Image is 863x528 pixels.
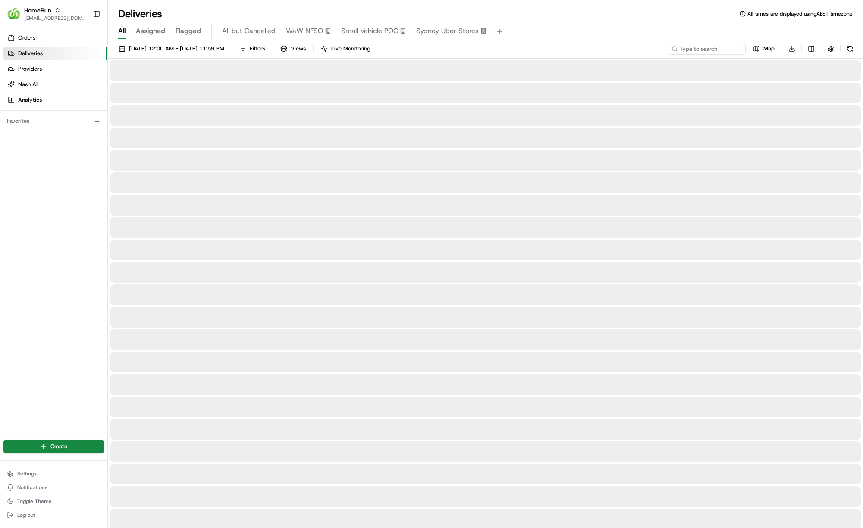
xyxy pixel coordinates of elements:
button: [DATE] 12:00 AM - [DATE] 11:59 PM [115,43,228,55]
span: Providers [18,65,42,73]
span: Settings [17,470,37,477]
a: Nash AI [3,78,107,91]
span: Sydney Uber Stores [416,26,479,36]
span: Live Monitoring [331,45,370,53]
button: Filters [235,43,269,55]
h1: Deliveries [118,7,162,21]
span: Create [50,443,67,450]
span: Assigned [136,26,165,36]
span: Views [291,45,306,53]
button: Notifications [3,481,104,494]
span: Deliveries [18,50,43,57]
button: Settings [3,468,104,480]
span: Flagged [176,26,201,36]
span: [DATE] 12:00 AM - [DATE] 11:59 PM [129,45,224,53]
input: Type to search [668,43,746,55]
span: Nash AI [18,81,38,88]
div: Favorites [3,114,104,128]
a: Orders [3,31,107,45]
span: Notifications [17,484,47,491]
span: WaW NFSO [286,26,323,36]
span: All times are displayed using AEST timezone [747,10,853,17]
span: Filters [250,45,265,53]
a: Analytics [3,93,107,107]
button: Live Monitoring [317,43,374,55]
span: Toggle Theme [17,498,52,505]
button: Map [749,43,778,55]
button: Create [3,440,104,453]
span: Map [763,45,775,53]
span: Small Vehicle POC [341,26,398,36]
button: Log out [3,509,104,521]
a: Deliveries [3,47,107,60]
button: Views [276,43,310,55]
span: Analytics [18,96,42,104]
a: Providers [3,62,107,76]
span: Log out [17,512,35,519]
span: All but Cancelled [222,26,276,36]
span: All [118,26,126,36]
button: HomeRun [24,6,51,15]
button: [EMAIL_ADDRESS][DOMAIN_NAME] [24,15,86,22]
button: HomeRunHomeRun[EMAIL_ADDRESS][DOMAIN_NAME] [3,3,89,24]
button: Refresh [844,43,856,55]
span: Orders [18,34,35,42]
button: Toggle Theme [3,495,104,507]
img: HomeRun [7,7,21,21]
